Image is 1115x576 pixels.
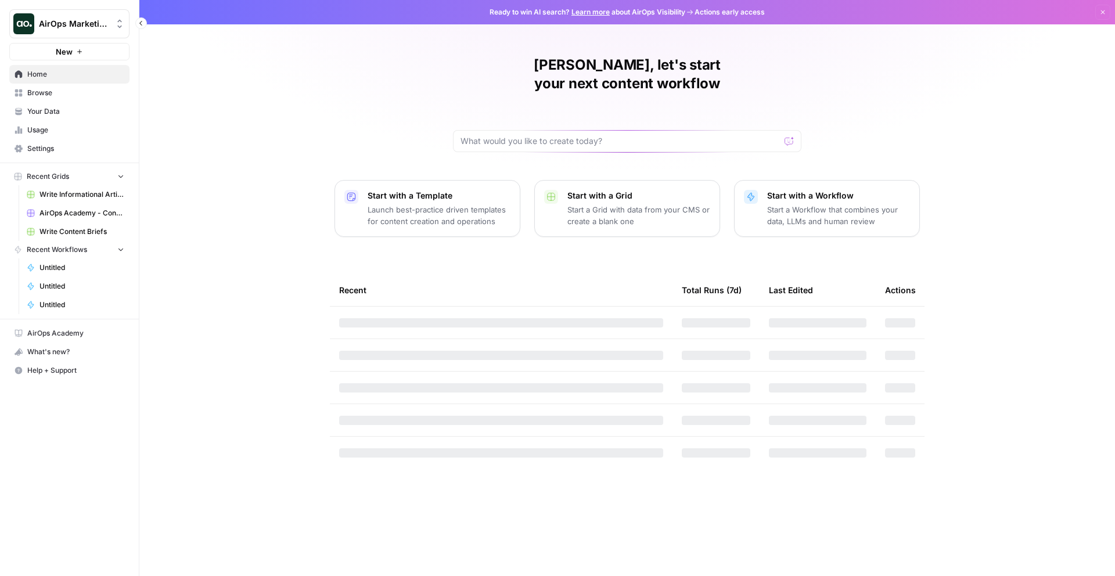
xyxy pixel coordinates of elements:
[27,328,124,339] span: AirOps Academy
[21,258,130,277] a: Untitled
[9,139,130,158] a: Settings
[567,190,710,201] p: Start with a Grid
[39,262,124,273] span: Untitled
[534,180,720,237] button: Start with a GridStart a Grid with data from your CMS or create a blank one
[39,18,109,30] span: AirOps Marketing
[39,189,124,200] span: Write Informational Article
[682,274,742,306] div: Total Runs (7d)
[9,361,130,380] button: Help + Support
[9,9,130,38] button: Workspace: AirOps Marketing
[9,65,130,84] a: Home
[27,88,124,98] span: Browse
[39,300,124,310] span: Untitled
[10,343,129,361] div: What's new?
[734,180,920,237] button: Start with a WorkflowStart a Workflow that combines your data, LLMs and human review
[461,135,780,147] input: What would you like to create today?
[27,69,124,80] span: Home
[9,343,130,361] button: What's new?
[21,204,130,222] a: AirOps Academy - Content Generation
[695,7,765,17] span: Actions early access
[9,324,130,343] a: AirOps Academy
[490,7,685,17] span: Ready to win AI search? about AirOps Visibility
[39,226,124,237] span: Write Content Briefs
[21,222,130,241] a: Write Content Briefs
[769,274,813,306] div: Last Edited
[27,171,69,182] span: Recent Grids
[39,281,124,291] span: Untitled
[767,190,910,201] p: Start with a Workflow
[27,125,124,135] span: Usage
[368,190,510,201] p: Start with a Template
[453,56,801,93] h1: [PERSON_NAME], let's start your next content workflow
[9,168,130,185] button: Recent Grids
[27,106,124,117] span: Your Data
[27,365,124,376] span: Help + Support
[21,296,130,314] a: Untitled
[9,241,130,258] button: Recent Workflows
[13,13,34,34] img: AirOps Marketing Logo
[9,43,130,60] button: New
[368,204,510,227] p: Launch best-practice driven templates for content creation and operations
[885,274,916,306] div: Actions
[767,204,910,227] p: Start a Workflow that combines your data, LLMs and human review
[27,244,87,255] span: Recent Workflows
[9,121,130,139] a: Usage
[27,143,124,154] span: Settings
[39,208,124,218] span: AirOps Academy - Content Generation
[56,46,73,57] span: New
[9,84,130,102] a: Browse
[567,204,710,227] p: Start a Grid with data from your CMS or create a blank one
[571,8,610,16] a: Learn more
[9,102,130,121] a: Your Data
[21,277,130,296] a: Untitled
[334,180,520,237] button: Start with a TemplateLaunch best-practice driven templates for content creation and operations
[21,185,130,204] a: Write Informational Article
[339,274,663,306] div: Recent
